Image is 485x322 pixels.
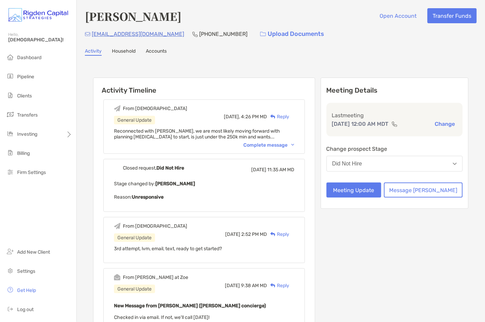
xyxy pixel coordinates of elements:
img: billing icon [6,149,14,157]
div: General Update [114,285,155,293]
span: [DATE] [225,283,240,289]
img: Reply icon [270,283,276,288]
span: 9:38 AM MD [241,283,267,289]
img: firm-settings icon [6,168,14,176]
span: 3rd attempt, lvm, email, text, ready to get started? [114,246,222,252]
span: Transfers [17,112,38,118]
span: Log out [17,307,34,312]
span: Billing [17,150,30,156]
span: [DATE], [224,114,240,120]
span: Add New Client [17,249,50,255]
div: Reply [267,282,289,289]
a: Accounts [146,48,167,56]
span: 2:52 PM MD [241,231,267,237]
div: General Update [114,116,155,124]
span: [DEMOGRAPHIC_DATA]! [8,37,72,43]
a: Upload Documents [256,27,329,41]
img: Reply icon [270,115,276,119]
img: get-help icon [6,286,14,294]
span: Firm Settings [17,170,46,175]
button: Did Not Hire [327,156,463,172]
p: Reason: [114,193,294,201]
span: Investing [17,131,37,137]
button: Change [433,120,457,128]
p: [EMAIL_ADDRESS][DOMAIN_NAME] [92,30,184,38]
img: Zoe Logo [8,3,68,27]
img: Chevron icon [291,144,294,146]
button: Message [PERSON_NAME] [384,183,463,198]
img: Reply icon [270,232,276,237]
span: [DATE] [251,167,266,173]
img: logout icon [6,305,14,313]
span: 11:35 AM MD [267,167,294,173]
p: Last meeting [332,111,457,120]
img: pipeline icon [6,72,14,80]
img: button icon [260,32,266,37]
img: settings icon [6,267,14,275]
div: Did Not Hire [332,161,362,167]
img: Email Icon [85,32,90,36]
h4: [PERSON_NAME] [85,8,181,24]
img: Event icon [114,165,120,171]
div: Reply [267,113,289,120]
h6: Activity Timeline [93,78,315,94]
button: Meeting Update [327,183,381,198]
img: dashboard icon [6,53,14,61]
img: Event icon [114,274,120,281]
div: Reply [267,231,289,238]
img: transfers icon [6,110,14,119]
p: Stage changed by: [114,179,294,188]
span: Dashboard [17,55,41,61]
div: Closed request, [123,165,184,171]
div: From [PERSON_NAME] at Zoe [123,274,188,280]
div: General Update [114,233,155,242]
span: Settings [17,268,35,274]
img: add_new_client icon [6,247,14,256]
span: Get Help [17,287,36,293]
p: Meeting Details [327,86,463,95]
a: Activity [85,48,102,56]
p: Change prospect Stage [327,145,463,153]
img: Event icon [114,105,120,112]
span: Clients [17,93,32,99]
div: Complete message [243,142,294,148]
b: New Message from [PERSON_NAME] ([PERSON_NAME] concierge) [114,303,266,309]
img: communication type [392,121,398,127]
span: Reconnected with [PERSON_NAME], we are most likely moving forward with planning [MEDICAL_DATA] to... [114,128,280,140]
div: From [DEMOGRAPHIC_DATA] [123,223,187,229]
p: [PHONE_NUMBER] [199,30,247,38]
img: investing icon [6,130,14,138]
span: Checked in via email. If not, we'll call [DATE]! [114,315,209,321]
span: 4:26 PM MD [241,114,267,120]
span: Pipeline [17,74,34,80]
b: Unresponsive [132,194,164,200]
b: [PERSON_NAME] [155,181,195,187]
a: Household [112,48,136,56]
b: Did Not Hire [156,165,184,171]
button: Transfer Funds [427,8,477,23]
div: From [DEMOGRAPHIC_DATA] [123,106,187,111]
button: Open Account [374,8,422,23]
img: Phone Icon [192,31,198,37]
img: Open dropdown arrow [453,163,457,165]
img: Event icon [114,223,120,229]
img: clients icon [6,91,14,99]
span: [DATE] [225,231,240,237]
p: [DATE] 12:00 AM MDT [332,120,389,128]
